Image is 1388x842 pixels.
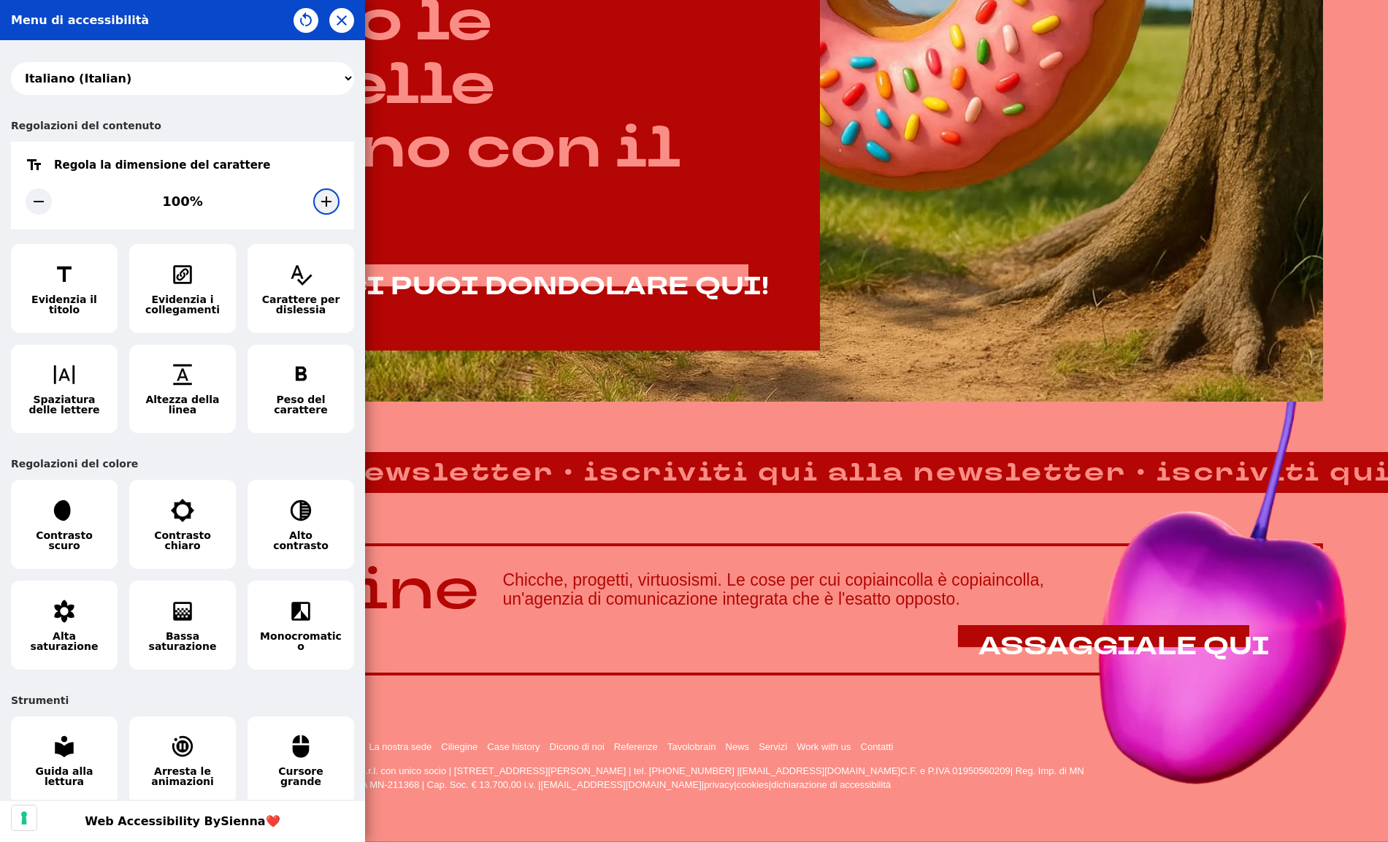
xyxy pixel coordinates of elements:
[11,244,118,333] button: Evidenzia il titolo
[85,814,280,828] a: Web Accessibility BySienna❤️
[11,716,118,805] button: Guida alla lettura
[129,244,236,333] button: Evidenzia i collegamenti
[26,188,52,215] div: Diminuisci la dimensione del carattere
[11,15,149,26] div: Menu di accessibilità
[294,8,318,33] button: Ripristina impostazioni
[248,480,354,569] button: Alto contrasto
[23,294,105,315] span: Evidenzia il titolo
[23,530,105,551] span: Contrasto scuro
[142,394,223,415] span: Altezza della linea
[11,581,118,670] button: Alta saturazione
[11,62,354,95] select: Lingua
[162,195,203,208] div: 100%
[260,530,342,551] span: Alto contrasto
[11,110,354,142] div: Regolazioni del contenuto
[260,294,342,315] span: Carattere per dislessia
[129,581,236,670] button: Bassa saturazione
[23,631,105,651] span: Alta saturazione
[142,631,223,651] span: Bassa saturazione
[248,581,354,670] button: Monocromatico
[313,188,340,215] div: Aumenta la dimensione del carattere
[142,530,223,551] span: Contrasto chiaro
[129,716,236,805] button: Arresta le animazioni
[248,716,354,805] button: Cursore grande
[23,766,105,786] span: Guida alla lettura
[129,480,236,569] button: Contrasto chiaro
[248,244,354,333] button: Carattere per dislessia
[221,814,265,828] span: Sienna
[142,294,223,315] span: Evidenzia i collegamenti
[142,766,223,786] span: Arresta le animazioni
[11,345,118,434] button: Spaziatura delle lettere
[11,448,354,480] div: Regolazioni del colore
[329,8,354,33] button: Chiudi
[248,345,354,434] button: Peso del carattere
[129,345,236,434] button: Altezza della linea
[54,160,270,171] div: Regola la dimensione del carattere
[260,766,342,786] span: Cursore grande
[23,394,105,415] span: Spaziatura delle lettere
[12,805,37,830] button: Le tue preferenze relative al consenso per le tecnologie di tracciamento
[11,480,118,569] button: Contrasto scuro
[11,684,354,716] div: Strumenti
[260,631,342,651] span: Monocromatico
[260,394,342,415] span: Peso del carattere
